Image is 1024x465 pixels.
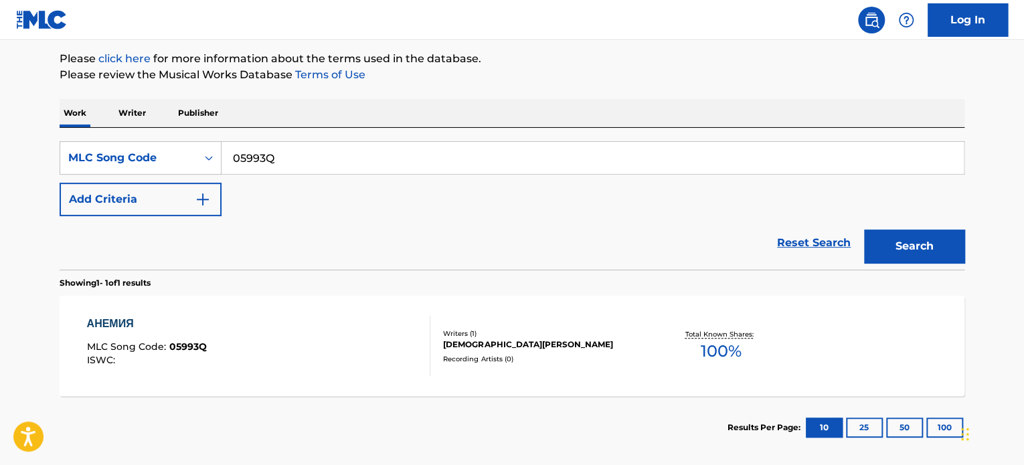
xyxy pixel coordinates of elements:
[16,10,68,29] img: MLC Logo
[60,141,964,270] form: Search Form
[114,99,150,127] p: Writer
[174,99,222,127] p: Publisher
[858,7,885,33] a: Public Search
[864,229,964,263] button: Search
[443,354,645,364] div: Recording Artists ( 0 )
[68,150,189,166] div: MLC Song Code
[863,12,879,28] img: search
[60,296,964,396] a: АНЕМИЯMLC Song Code:05993QISWC:Writers (1)[DEMOGRAPHIC_DATA][PERSON_NAME]Recording Artists (0)Tot...
[893,7,920,33] div: Help
[169,341,207,353] span: 05993Q
[928,3,1008,37] a: Log In
[961,414,969,454] div: Drag
[60,99,90,127] p: Work
[60,67,964,83] p: Please review the Musical Works Database
[886,417,923,438] button: 50
[443,339,645,351] div: [DEMOGRAPHIC_DATA][PERSON_NAME]
[700,339,741,363] span: 100 %
[846,417,883,438] button: 25
[926,417,963,438] button: 100
[60,183,222,216] button: Add Criteria
[87,316,207,332] div: АНЕМИЯ
[98,52,151,65] a: click here
[87,341,169,353] span: MLC Song Code :
[728,422,804,434] p: Results Per Page:
[685,329,756,339] p: Total Known Shares:
[292,68,365,81] a: Terms of Use
[87,354,118,366] span: ISWC :
[770,228,857,258] a: Reset Search
[957,401,1024,465] iframe: Chat Widget
[443,329,645,339] div: Writers ( 1 )
[898,12,914,28] img: help
[60,277,151,289] p: Showing 1 - 1 of 1 results
[195,191,211,207] img: 9d2ae6d4665cec9f34b9.svg
[60,51,964,67] p: Please for more information about the terms used in the database.
[806,417,843,438] button: 10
